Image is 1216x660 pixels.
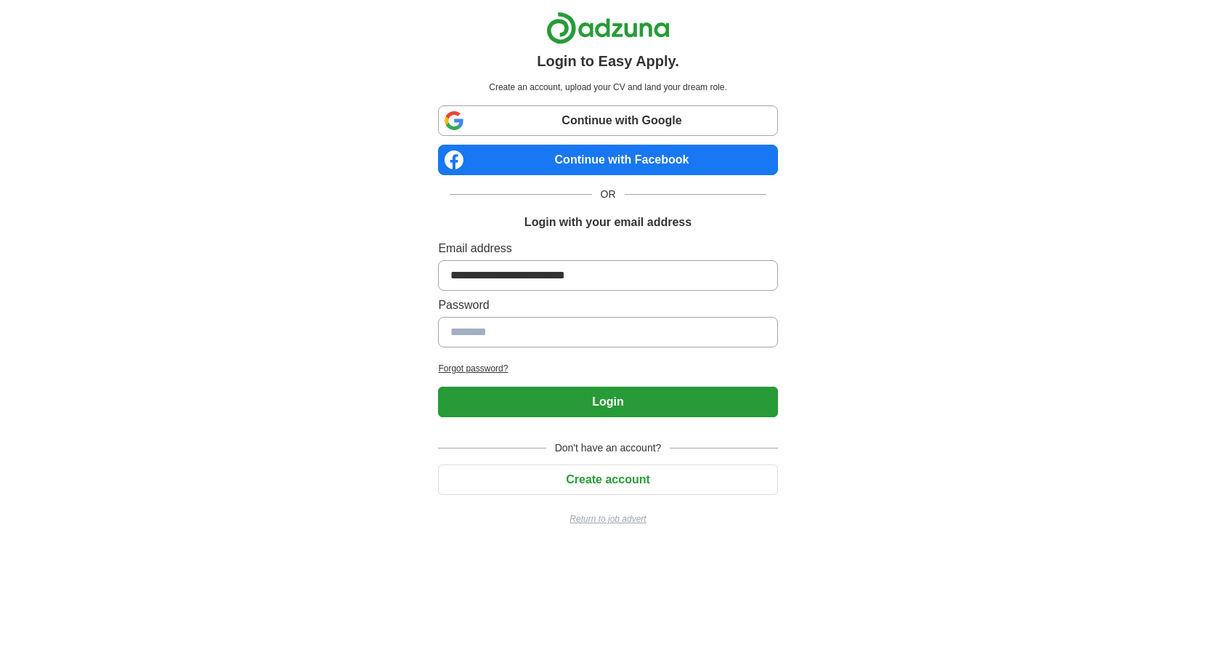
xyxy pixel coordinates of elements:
[592,187,625,202] span: OR
[438,362,777,375] a: Forgot password?
[438,387,777,417] button: Login
[441,81,774,94] p: Create an account, upload your CV and land your dream role.
[546,440,670,456] span: Don't have an account?
[438,297,777,314] label: Password
[438,512,777,526] a: Return to job advert
[537,50,679,72] h1: Login to Easy Apply.
[546,12,670,44] img: Adzuna logo
[438,473,777,486] a: Create account
[438,240,777,257] label: Email address
[438,145,777,175] a: Continue with Facebook
[524,214,692,231] h1: Login with your email address
[438,464,777,495] button: Create account
[438,105,777,136] a: Continue with Google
